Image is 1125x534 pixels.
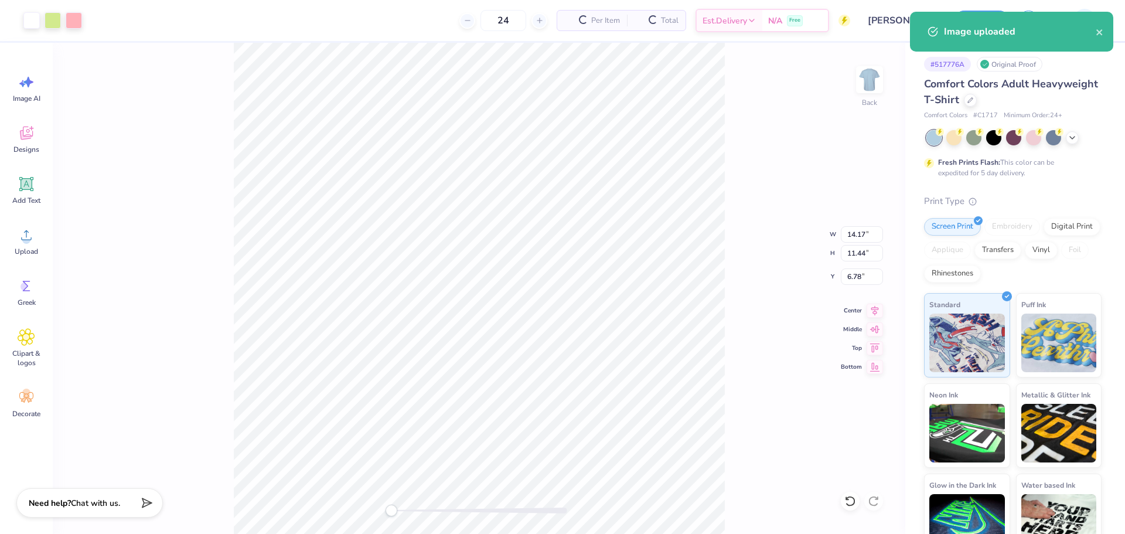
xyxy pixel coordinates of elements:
div: # 517776A [924,57,971,72]
span: Top [841,343,862,353]
img: Metallic & Glitter Ink [1021,404,1097,462]
span: Chat with us. [71,498,120,509]
span: Puff Ink [1021,298,1046,311]
span: Comfort Colors Adult Heavyweight T-Shirt [924,77,1098,107]
div: Image uploaded [944,25,1096,39]
span: Free [789,16,800,25]
img: Standard [929,314,1005,372]
div: Accessibility label [386,505,397,516]
span: Designs [13,145,39,154]
span: Comfort Colors [924,111,967,121]
span: Glow in the Dark Ink [929,479,996,491]
span: Clipart & logos [7,349,46,368]
div: Digital Print [1044,218,1100,236]
span: Water based Ink [1021,479,1075,491]
span: Image AI [13,94,40,103]
input: – – [480,10,526,31]
span: Middle [841,325,862,334]
span: Bottom [841,362,862,372]
div: Print Type [924,195,1102,208]
span: Est. Delivery [703,15,747,27]
img: Back [858,68,881,91]
img: Puff Ink [1021,314,1097,372]
span: # C1717 [973,111,998,121]
div: Foil [1061,242,1089,259]
span: Decorate [12,409,40,419]
span: Per Item [591,15,620,27]
span: Add Text [12,196,40,205]
div: Transfers [974,242,1021,259]
span: Greek [18,298,36,307]
div: Rhinestones [924,265,981,283]
strong: Fresh Prints Flash: [938,158,1000,167]
div: This color can be expedited for 5 day delivery. [938,157,1082,178]
button: close [1096,25,1104,39]
img: Neon Ink [929,404,1005,462]
img: Vincent Lloyd Laurel [1073,9,1096,32]
span: Total [661,15,679,27]
div: Screen Print [924,218,981,236]
span: Minimum Order: 24 + [1004,111,1062,121]
span: Metallic & Glitter Ink [1021,389,1090,401]
div: Original Proof [977,57,1042,72]
input: Untitled Design [859,9,945,32]
strong: Need help? [29,498,71,509]
a: VL [1054,9,1102,32]
div: Applique [924,242,971,259]
span: Upload [15,247,38,256]
div: Vinyl [1025,242,1058,259]
div: Embroidery [984,218,1040,236]
span: Neon Ink [929,389,958,401]
div: Back [862,97,877,108]
span: Standard [929,298,960,311]
span: Center [841,306,862,315]
span: N/A [768,15,782,27]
